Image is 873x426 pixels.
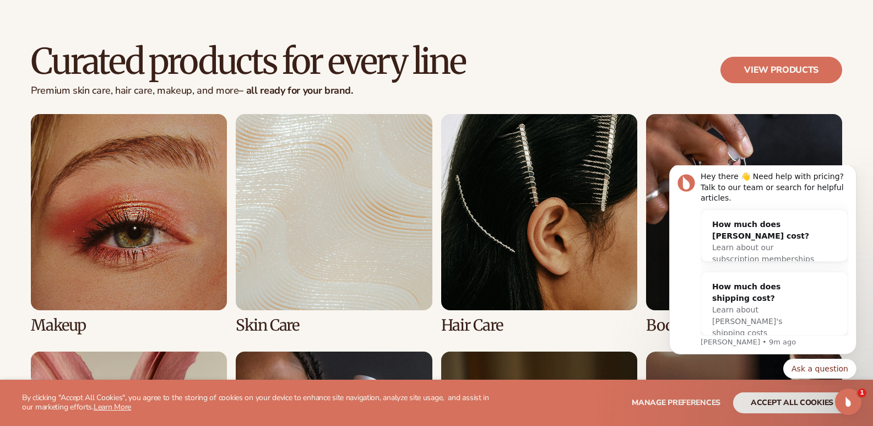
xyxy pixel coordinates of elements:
div: Message content [48,6,196,170]
p: Message from Lee, sent 9m ago [48,172,196,182]
span: Learn about [PERSON_NAME]'s shipping costs [59,140,129,172]
h2: Curated products for every line [31,43,465,80]
button: Quick reply: Ask a question [131,193,204,213]
img: Profile image for Lee [25,9,42,26]
strong: – all ready for your brand. [238,84,353,97]
p: By clicking "Accept All Cookies", you agree to the storing of cookies on your device to enhance s... [22,393,490,412]
div: How much does [PERSON_NAME] cost?Learn about our subscription memberships [48,45,173,109]
button: accept all cookies [733,392,851,413]
div: Hey there 👋 Need help with pricing? Talk to our team or search for helpful articles. [48,6,196,39]
h3: Body Care [646,317,842,334]
button: Manage preferences [632,392,720,413]
div: 2 / 8 [236,114,432,334]
div: Quick reply options [17,193,204,213]
div: How much does shipping cost?Learn about [PERSON_NAME]'s shipping costs [48,107,173,182]
h3: Makeup [31,317,227,334]
div: How much does shipping cost? [59,116,162,139]
span: Learn about our subscription memberships [59,78,161,98]
iframe: Intercom live chat [835,389,861,415]
h3: Hair Care [441,317,637,334]
iframe: Intercom notifications message [653,165,873,385]
a: Learn More [94,402,131,412]
span: 1 [858,389,866,397]
div: 4 / 8 [646,114,842,334]
p: Premium skin care, hair care, makeup, and more [31,85,465,97]
span: Manage preferences [632,397,720,408]
h3: Skin Care [236,317,432,334]
div: 1 / 8 [31,114,227,334]
div: How much does [PERSON_NAME] cost? [59,53,162,77]
a: View products [720,57,842,83]
div: 3 / 8 [441,114,637,334]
